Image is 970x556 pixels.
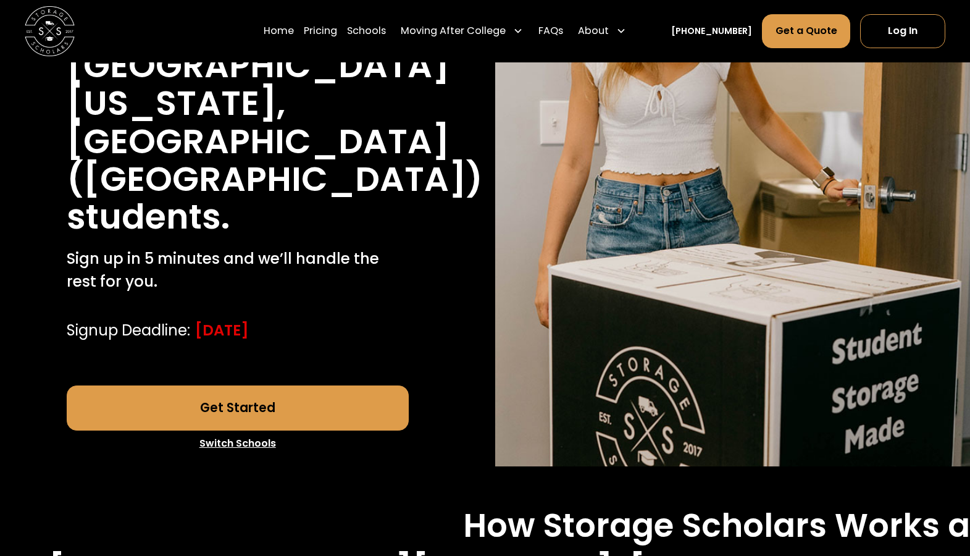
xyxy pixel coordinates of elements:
a: Pricing [304,14,337,49]
a: Get a Quote [762,14,850,48]
h1: [GEOGRAPHIC_DATA][US_STATE], [GEOGRAPHIC_DATA] ([GEOGRAPHIC_DATA]) [67,46,483,198]
a: Log In [860,14,945,48]
a: Schools [347,14,386,49]
div: About [578,23,609,38]
a: FAQs [538,14,563,49]
a: Switch Schools [67,431,409,457]
a: Home [264,14,294,49]
h1: students. [67,198,230,235]
div: Moving After College [396,14,528,49]
a: [PHONE_NUMBER] [671,25,752,38]
div: About [573,14,631,49]
div: Moving After College [401,23,506,38]
div: Signup Deadline: [67,319,190,342]
p: Sign up in 5 minutes and we’ll handle the rest for you. [67,248,409,293]
img: Storage Scholars main logo [25,6,75,56]
div: [DATE] [195,319,249,342]
a: Get Started [67,385,409,431]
